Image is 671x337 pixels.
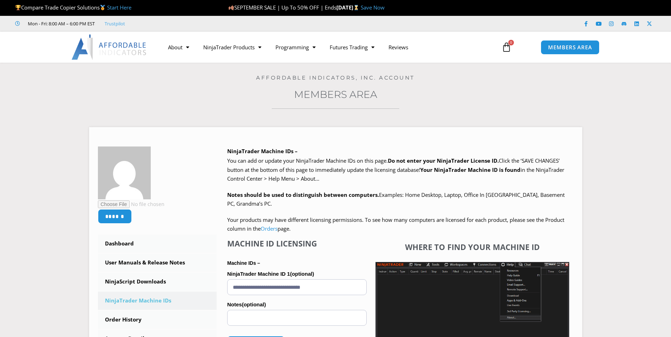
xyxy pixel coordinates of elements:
strong: Your NinjaTrader Machine ID is found [420,166,521,173]
span: MEMBERS AREA [548,45,592,50]
span: You can add or update your NinjaTrader Machine IDs on this page. [227,157,388,164]
span: SEPTEMBER SALE | Up To 50% OFF | Ends [228,4,336,11]
a: Dashboard [98,235,217,253]
strong: [DATE] [336,4,361,11]
a: User Manuals & Release Notes [98,254,217,272]
span: (optional) [290,271,314,277]
a: Programming [268,39,323,55]
a: Affordable Indicators, Inc. Account [256,74,415,81]
span: Examples: Home Desktop, Laptop, Office In [GEOGRAPHIC_DATA], Basement PC, Grandma’s PC. [227,191,565,207]
strong: Machine IDs – [227,260,260,266]
nav: Menu [161,39,493,55]
span: Your products may have different licensing permissions. To see how many computers are licensed fo... [227,216,564,232]
a: Save Now [361,4,385,11]
a: Trustpilot [105,19,125,28]
img: ⌛ [354,5,359,10]
span: Compare Trade Copier Solutions [15,4,131,11]
a: Start Here [107,4,131,11]
a: MEMBERS AREA [541,40,599,55]
img: 43b79294152b9db9793a607e7153be2daf7aa8806263d98ad70da66579c29b20 [98,146,151,199]
a: NinjaScript Downloads [98,273,217,291]
span: Mon - Fri: 8:00 AM – 6:00 PM EST [26,19,95,28]
a: 0 [491,37,522,57]
a: Members Area [294,88,377,100]
h4: Where to find your Machine ID [375,242,569,251]
span: 0 [508,40,514,45]
b: Do not enter your NinjaTrader License ID. [388,157,499,164]
a: About [161,39,196,55]
a: Orders [261,225,278,232]
a: Reviews [381,39,415,55]
b: NinjaTrader Machine IDs – [227,148,298,155]
a: Order History [98,311,217,329]
a: NinjaTrader Machine IDs [98,292,217,310]
label: NinjaTrader Machine ID 1 [227,269,367,279]
span: Click the ‘SAVE CHANGES’ button at the bottom of this page to immediately update the licensing da... [227,157,564,182]
h4: Machine ID Licensing [227,239,367,248]
a: NinjaTrader Products [196,39,268,55]
img: 🍂 [229,5,234,10]
strong: Notes should be used to distinguish between computers. [227,191,379,198]
img: 🏆 [15,5,21,10]
a: Futures Trading [323,39,381,55]
img: 🥇 [100,5,105,10]
label: Notes [227,299,367,310]
span: (optional) [242,301,266,307]
img: LogoAI | Affordable Indicators – NinjaTrader [72,35,147,60]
